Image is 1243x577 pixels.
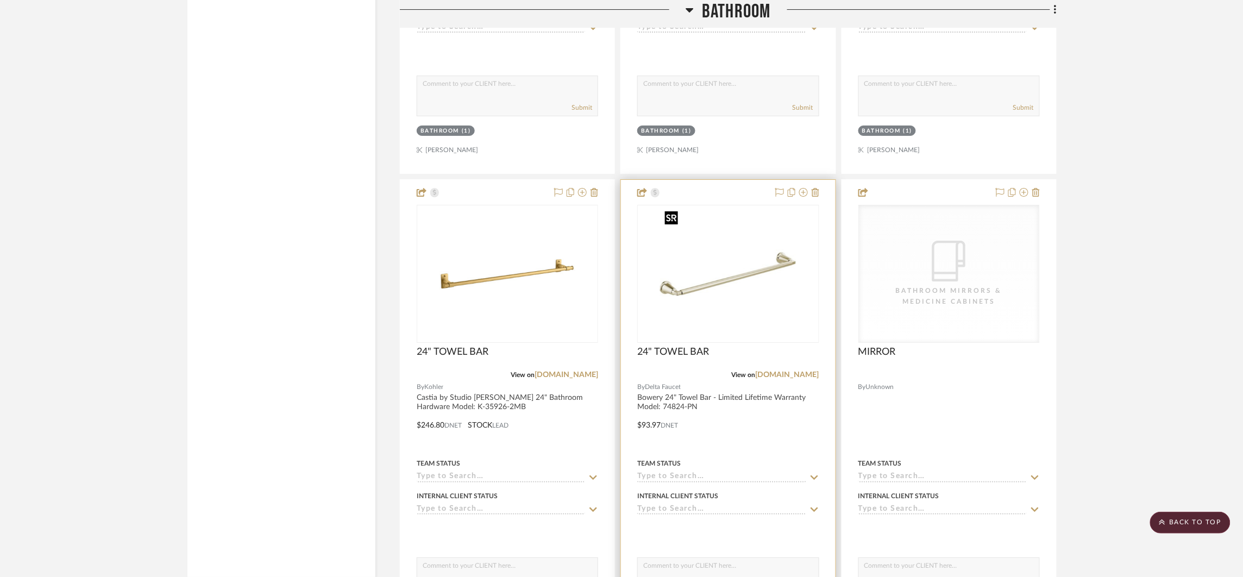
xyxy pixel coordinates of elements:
span: 24" TOWEL BAR [417,346,488,358]
img: 24" TOWEL BAR [660,206,796,342]
input: Type to Search… [637,23,806,33]
input: Type to Search… [858,505,1027,515]
input: Type to Search… [417,472,585,482]
div: (1) [903,127,913,135]
input: Type to Search… [858,23,1027,33]
div: Internal Client Status [858,491,939,501]
span: View on [511,372,535,378]
input: Type to Search… [417,505,585,515]
input: Type to Search… [417,23,585,33]
span: By [417,382,424,392]
div: 0 [638,205,818,342]
span: View on [732,372,756,378]
div: Team Status [858,459,902,468]
div: Internal Client Status [417,491,498,501]
div: Bathroom [862,127,901,135]
span: Kohler [424,382,443,392]
scroll-to-top-button: BACK TO TOP [1150,512,1231,534]
div: Team Status [637,459,681,468]
span: By [637,382,645,392]
div: 0 [417,205,598,342]
input: Type to Search… [637,472,806,482]
div: Bathroom Mirrors & Medicine Cabinets [895,285,1003,307]
a: [DOMAIN_NAME] [535,371,598,379]
button: Submit [793,103,813,112]
button: Submit [572,103,592,112]
div: Bathroom [420,127,459,135]
input: Type to Search… [637,505,806,515]
span: 24" TOWEL BAR [637,346,709,358]
span: By [858,382,866,392]
div: Team Status [417,459,460,468]
img: 24" TOWEL BAR [440,206,575,342]
span: Delta Faucet [645,382,681,392]
input: Type to Search… [858,472,1027,482]
div: Internal Client Status [637,491,718,501]
div: (1) [682,127,692,135]
span: MIRROR [858,346,896,358]
span: Unknown [866,382,894,392]
div: Bathroom [641,127,680,135]
a: [DOMAIN_NAME] [756,371,819,379]
button: Submit [1013,103,1034,112]
div: (1) [462,127,471,135]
